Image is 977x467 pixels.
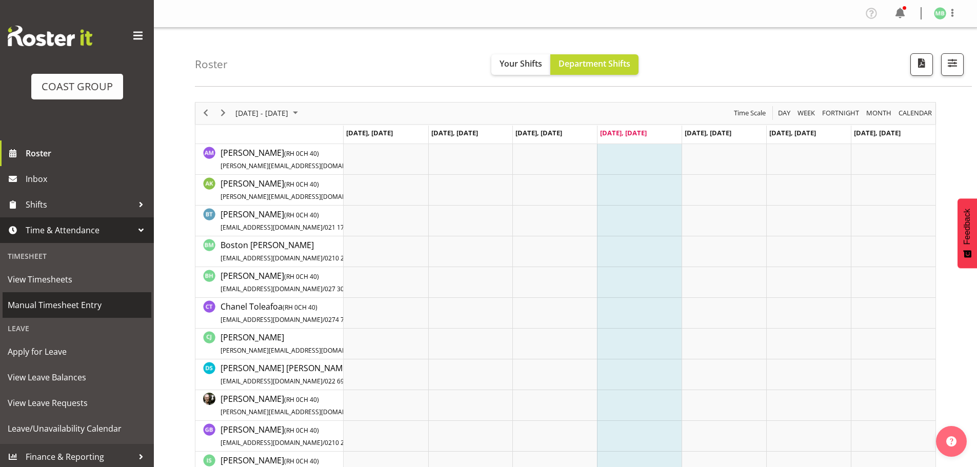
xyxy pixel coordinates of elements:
td: Benjamin Thomas Geden resource [195,206,344,236]
span: 022 695 2670 [325,377,364,385]
div: COAST GROUP [42,79,113,94]
span: Fortnight [821,107,860,119]
span: Finance & Reporting [26,449,133,464]
span: RH 0 [286,426,300,435]
span: [PERSON_NAME] [221,147,412,171]
span: [PERSON_NAME] [221,270,364,294]
button: October 2025 [234,107,303,119]
button: Next [216,107,230,119]
span: Time Scale [733,107,767,119]
td: Boston Morgan-Horan resource [195,236,344,267]
img: Rosterit website logo [8,26,92,46]
span: 027 309 9306 [325,285,364,293]
span: Apply for Leave [8,344,146,359]
span: ( CH 40) [284,426,319,435]
span: ( CH 40) [284,457,319,465]
span: [DATE], [DATE] [346,128,393,137]
div: Leave [3,318,151,339]
span: [DATE], [DATE] [431,128,478,137]
td: Andrew McFadzean resource [195,144,344,175]
a: [PERSON_NAME](RH 0CH 40)[PERSON_NAME][EMAIL_ADDRESS][DOMAIN_NAME] [221,177,408,202]
span: Roster [26,146,149,161]
button: Download a PDF of the roster according to the set date range. [910,53,933,76]
img: mike-bullock1158.jpg [934,7,946,19]
a: [PERSON_NAME](RH 0CH 40)[PERSON_NAME][EMAIL_ADDRESS][DOMAIN_NAME] [221,393,408,417]
a: Boston [PERSON_NAME][EMAIL_ADDRESS][DOMAIN_NAME]/0210 289 5915 [221,239,367,263]
a: Chanel Toleafoa(RH 0CH 40)[EMAIL_ADDRESS][DOMAIN_NAME]/0274 748 935 [221,300,364,325]
span: [DATE], [DATE] [515,128,562,137]
span: Your Shifts [500,58,542,69]
span: [DATE] - [DATE] [234,107,289,119]
span: [EMAIL_ADDRESS][DOMAIN_NAME] [221,285,323,293]
span: RH 0 [285,303,298,312]
span: / [323,223,325,232]
span: View Leave Requests [8,395,146,411]
span: Week [796,107,816,119]
span: Shifts [26,197,133,212]
span: [PERSON_NAME] [221,393,408,417]
button: Month [897,107,934,119]
h4: Roster [195,58,228,70]
span: Inbox [26,171,149,187]
span: RH 0 [286,180,300,189]
span: [PERSON_NAME][EMAIL_ADDRESS][DOMAIN_NAME] [221,408,371,416]
span: [PERSON_NAME] [221,332,412,355]
div: next period [214,103,232,124]
span: ( CH 40) [284,395,319,404]
span: [PERSON_NAME][EMAIL_ADDRESS][DOMAIN_NAME] [221,192,371,201]
span: Month [865,107,892,119]
button: Timeline Day [776,107,792,119]
span: Chanel Toleafoa [221,301,364,324]
span: ( CH 40) [284,211,319,219]
button: Time Scale [732,107,768,119]
button: Filter Shifts [941,53,964,76]
a: [PERSON_NAME] [PERSON_NAME][EMAIL_ADDRESS][DOMAIN_NAME]/022 695 2670 [221,362,385,387]
div: previous period [197,103,214,124]
a: View Timesheets [3,267,151,292]
div: Sep 29 - Oct 05, 2025 [232,103,304,124]
td: Chanel Toleafoa resource [195,298,344,329]
span: [EMAIL_ADDRESS][DOMAIN_NAME] [221,254,323,262]
span: [PERSON_NAME][EMAIL_ADDRESS][DOMAIN_NAME] [221,161,371,170]
span: calendar [898,107,933,119]
span: [PERSON_NAME] [221,424,367,448]
a: [PERSON_NAME](RH 0CH 40)[EMAIL_ADDRESS][DOMAIN_NAME]/021 174 3407 [221,208,364,233]
td: Craig Jenkins resource [195,329,344,359]
a: Apply for Leave [3,339,151,364]
span: [EMAIL_ADDRESS][DOMAIN_NAME] [221,315,323,324]
a: Leave/Unavailability Calendar [3,416,151,441]
span: ( CH 40) [284,149,319,158]
button: Feedback - Show survey [958,198,977,268]
span: Department Shifts [559,58,630,69]
span: [DATE], [DATE] [769,128,816,137]
button: Timeline Month [865,107,893,119]
span: [DATE], [DATE] [600,128,647,137]
span: [EMAIL_ADDRESS][DOMAIN_NAME] [221,223,323,232]
a: View Leave Requests [3,390,151,416]
a: [PERSON_NAME](RH 0CH 40)[EMAIL_ADDRESS][DOMAIN_NAME]/0210 261 1155 [221,423,367,448]
span: Feedback [963,209,972,245]
span: View Leave Balances [8,370,146,385]
button: Previous [199,107,213,119]
span: [PERSON_NAME] [221,178,408,201]
span: Day [777,107,791,119]
span: Leave/Unavailability Calendar [8,421,146,436]
span: / [323,438,325,447]
span: 0210 289 5915 [325,254,367,262]
span: / [323,254,325,262]
span: / [323,377,325,385]
span: [PERSON_NAME] [PERSON_NAME] [221,362,385,386]
span: [DATE], [DATE] [685,128,731,137]
span: ( CH 40) [284,272,319,281]
img: help-xxl-2.png [946,436,956,446]
span: / [323,315,325,324]
span: ( CH 40) [284,180,319,189]
td: Bryan Humprhries resource [195,267,344,298]
div: Timesheet [3,246,151,267]
button: Department Shifts [550,54,639,75]
td: Angela Kerrigan resource [195,175,344,206]
span: [PERSON_NAME] [221,209,364,232]
span: Boston [PERSON_NAME] [221,239,367,263]
span: 021 174 3407 [325,223,364,232]
td: Gene Burton resource [195,421,344,452]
